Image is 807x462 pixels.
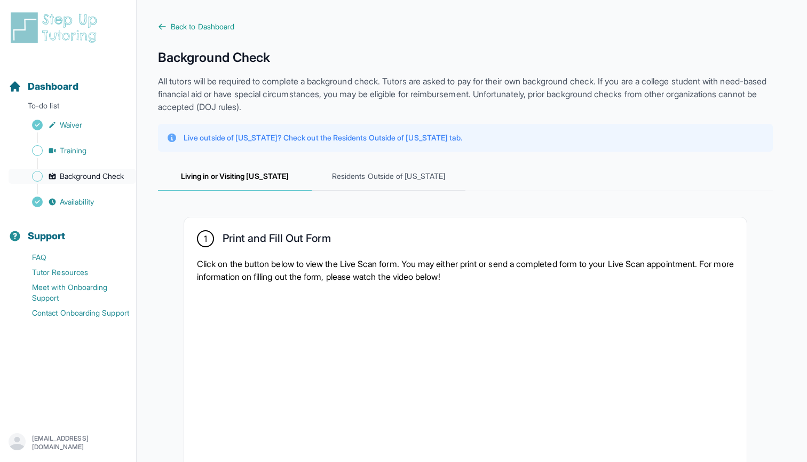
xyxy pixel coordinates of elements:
button: [EMAIL_ADDRESS][DOMAIN_NAME] [9,433,128,452]
a: FAQ [9,250,136,265]
a: Dashboard [9,79,78,94]
span: Training [60,145,87,156]
span: Background Check [60,171,124,182]
span: Dashboard [28,79,78,94]
a: Tutor Resources [9,265,136,280]
p: Click on the button below to view the Live Scan form. You may either print or send a completed fo... [197,257,734,283]
p: All tutors will be required to complete a background check. Tutors are asked to pay for their own... [158,75,773,113]
span: Support [28,229,66,244]
p: Live outside of [US_STATE]? Check out the Residents Outside of [US_STATE] tab. [184,132,462,143]
a: Training [9,143,136,158]
h1: Background Check [158,49,773,66]
img: logo [9,11,104,45]
a: Contact Onboarding Support [9,306,136,320]
span: Availability [60,197,94,207]
span: 1 [204,232,207,245]
a: Back to Dashboard [158,21,773,32]
span: Living in or Visiting [US_STATE] [158,162,312,191]
h2: Print and Fill Out Form [223,232,331,249]
span: Residents Outside of [US_STATE] [312,162,465,191]
p: To-do list [4,100,132,115]
p: [EMAIL_ADDRESS][DOMAIN_NAME] [32,434,128,451]
nav: Tabs [158,162,773,191]
button: Support [4,212,132,248]
a: Waiver [9,118,136,132]
a: Background Check [9,169,136,184]
a: Availability [9,194,136,209]
button: Dashboard [4,62,132,98]
span: Back to Dashboard [171,21,234,32]
a: Meet with Onboarding Support [9,280,136,306]
span: Waiver [60,120,82,130]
